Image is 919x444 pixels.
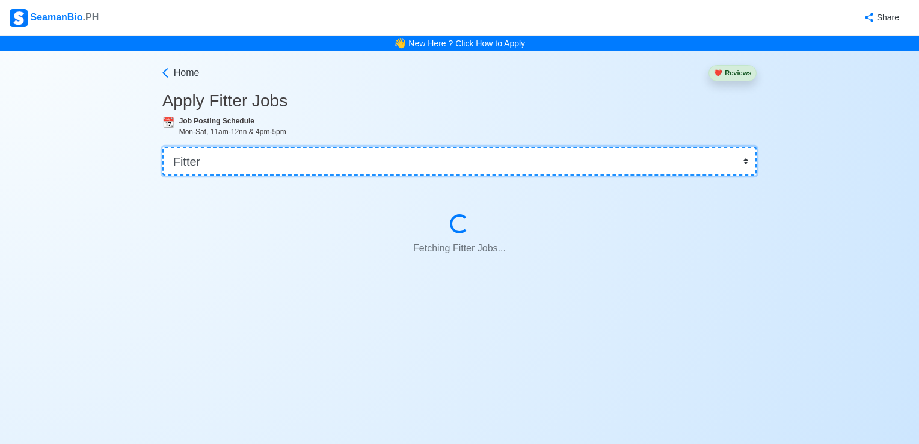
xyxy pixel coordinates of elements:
[10,9,99,27] div: SeamanBio
[714,69,722,76] span: heart
[408,39,525,48] a: New Here ? Click How to Apply
[852,6,909,29] button: Share
[391,34,409,52] span: bell
[83,12,99,22] span: .PH
[179,126,757,137] div: Mon-Sat, 11am-12nn & 4pm-5pm
[179,117,254,125] b: Job Posting Schedule
[162,117,174,128] span: calendar
[191,236,728,261] p: Fetching Fitter Jobs...
[159,66,200,80] a: Home
[174,66,200,80] span: Home
[10,9,28,27] img: Logo
[708,65,757,81] button: heartReviews
[162,91,757,111] h3: Apply Fitter Jobs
